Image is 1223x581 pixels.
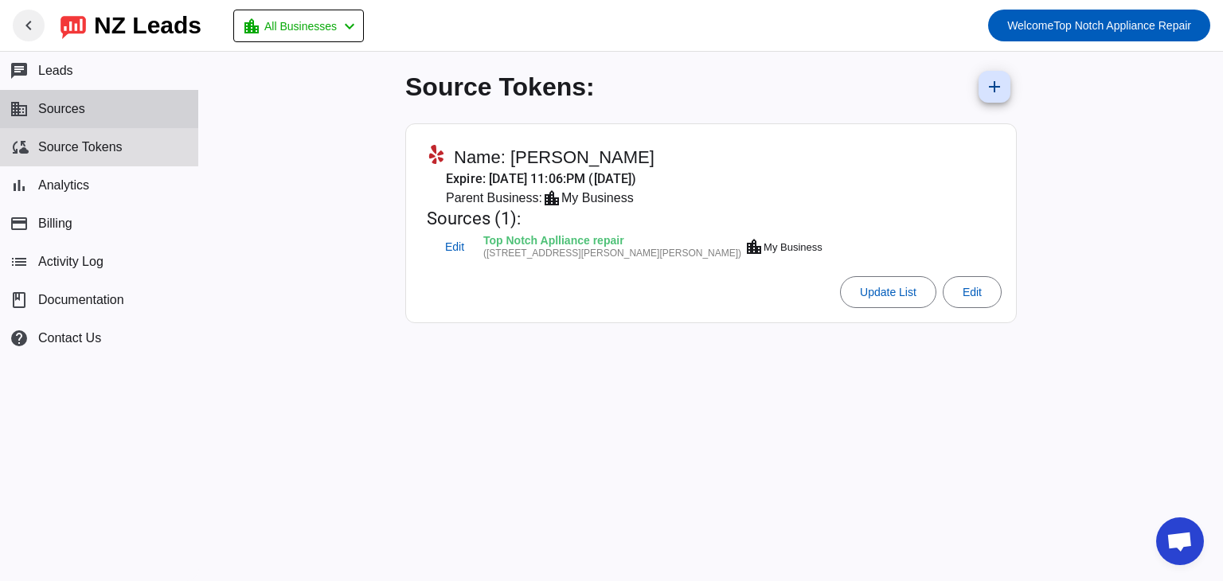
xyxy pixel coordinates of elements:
span: Documentation [38,293,124,307]
button: Edit [943,276,1002,308]
span: Analytics [38,178,89,193]
mat-icon: bar_chart [10,176,29,195]
div: ([STREET_ADDRESS][PERSON_NAME][PERSON_NAME]) [483,248,741,259]
span: Edit [963,286,982,298]
mat-icon: add [985,77,1004,96]
button: All Businesses [233,10,364,42]
button: WelcomeTop Notch Appliance Repair [988,10,1210,41]
mat-icon: chat [10,61,29,80]
mat-icon: help [10,329,29,348]
mat-card-subtitle: Expire: [DATE] 11:06:PM ([DATE]) [427,170,825,189]
div: Open chat [1156,517,1204,565]
div: My Business [764,242,822,252]
span: Sources [38,102,85,116]
mat-icon: list [10,252,29,271]
span: Welcome [1007,19,1053,32]
div: NZ Leads [94,14,201,37]
mat-icon: location_city [744,237,764,256]
mat-icon: location_city [242,17,261,36]
span: All Businesses [264,15,337,37]
span: Billing [38,216,72,231]
mat-card-title: Sources (1): [427,208,825,230]
div: My Business [561,189,634,208]
button: Update List [840,276,936,308]
mat-icon: cloud_sync [10,138,29,157]
span: Contact Us [38,331,101,345]
span: Name: [PERSON_NAME] [454,146,654,169]
span: Edit [445,242,464,252]
h1: Source Tokens: [405,72,595,102]
mat-icon: business [10,99,29,119]
button: Edit [429,232,480,261]
img: logo [61,12,86,39]
mat-icon: payment [10,214,29,233]
span: Update List [860,286,916,298]
span: Source Tokens [38,140,123,154]
span: Top Notch Appliance Repair [1007,14,1191,37]
mat-icon: chevron_left [340,17,359,36]
mat-icon: chevron_left [19,16,38,35]
span: Parent Business: [446,189,542,208]
span: Activity Log [38,255,104,269]
mat-icon: location_city [542,189,561,208]
span: Leads [38,64,73,78]
div: Top Notch Aplliance repair [483,236,741,248]
span: book [10,290,29,310]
